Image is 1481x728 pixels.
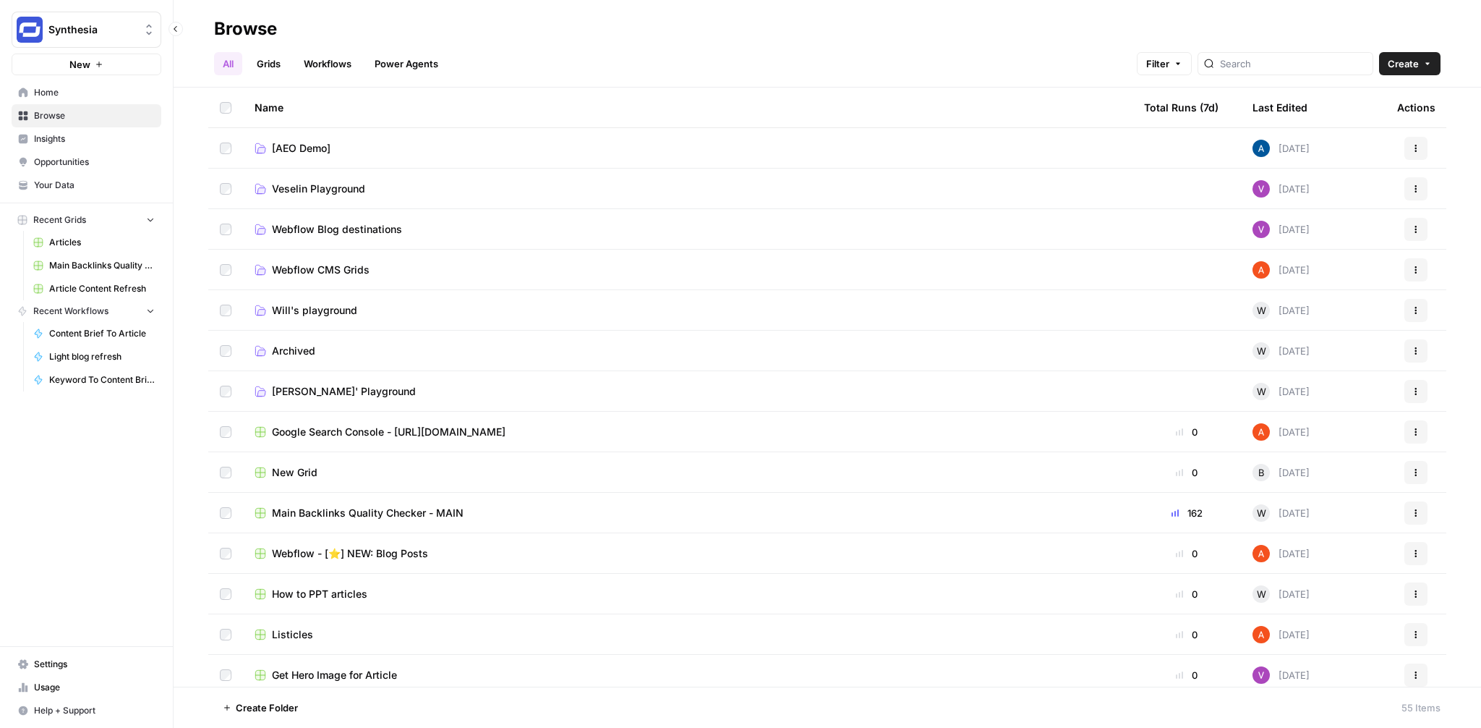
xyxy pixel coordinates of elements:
a: Google Search Console - [URL][DOMAIN_NAME] [255,425,1121,439]
a: Usage [12,676,161,699]
span: Home [34,86,155,99]
a: Will's playground [255,303,1121,318]
div: [DATE] [1252,140,1310,157]
img: u5s9sr84i1zya6e83i9a0udxv2mu [1252,666,1270,684]
a: Settings [12,653,161,676]
a: Insights [12,127,161,151]
img: u5s9sr84i1zya6e83i9a0udxv2mu [1252,221,1270,238]
span: How to PPT articles [272,587,367,601]
div: [DATE] [1252,626,1310,643]
span: W [1257,303,1266,318]
a: [PERSON_NAME]' Playground [255,384,1121,399]
a: Archived [255,344,1121,358]
img: Synthesia Logo [17,17,43,43]
span: Recent Workflows [33,305,108,318]
div: 0 [1144,668,1229,682]
span: Synthesia [48,22,136,37]
a: Content Brief To Article [27,322,161,345]
a: [AEO Demo] [255,141,1121,156]
a: Your Data [12,174,161,197]
span: Veselin Playground [272,182,365,196]
a: Article Content Refresh [27,277,161,300]
img: cje7zb9ux0f2nqyv5qqgv3u0jxek [1252,626,1270,643]
span: Help + Support [34,704,155,717]
a: All [214,52,242,75]
div: [DATE] [1252,302,1310,319]
span: Recent Grids [33,213,86,227]
div: Name [255,88,1121,127]
a: Webflow Blog destinations [255,222,1121,237]
span: New [69,57,90,72]
a: Webflow CMS Grids [255,263,1121,277]
div: [DATE] [1252,464,1310,481]
a: Get Hero Image for Article [255,668,1121,682]
span: Main Backlinks Quality Checker - MAIN [49,259,155,272]
a: Opportunities [12,151,161,174]
span: Articles [49,236,155,249]
span: Insights [34,132,155,145]
div: 55 Items [1401,701,1441,715]
button: Recent Grids [12,209,161,231]
div: [DATE] [1252,261,1310,279]
span: Opportunities [34,156,155,169]
a: Home [12,81,161,104]
span: Content Brief To Article [49,327,155,340]
div: Last Edited [1252,88,1307,127]
div: [DATE] [1252,504,1310,522]
a: Light blog refresh [27,345,161,368]
a: Keyword To Content Brief [27,368,161,391]
button: Workspace: Synthesia [12,12,161,48]
span: Create [1388,56,1419,71]
span: [AEO Demo] [272,141,330,156]
div: [DATE] [1252,383,1310,400]
a: Main Backlinks Quality Checker - MAIN [27,254,161,277]
a: New Grid [255,465,1121,480]
div: 0 [1144,627,1229,642]
button: Create Folder [214,696,307,719]
div: 0 [1144,587,1229,601]
span: [PERSON_NAME]' Playground [272,384,416,399]
button: Help + Support [12,699,161,722]
div: Actions [1397,88,1435,127]
div: [DATE] [1252,666,1310,684]
span: W [1257,384,1266,399]
a: How to PPT articles [255,587,1121,601]
div: [DATE] [1252,585,1310,603]
span: W [1257,344,1266,358]
span: Webflow CMS Grids [272,263,370,277]
a: Workflows [295,52,360,75]
img: he81ibor8lsei4p3qvg4ugbvimgp [1252,140,1270,157]
div: [DATE] [1252,545,1310,562]
span: Keyword To Content Brief [49,373,155,386]
img: u5s9sr84i1zya6e83i9a0udxv2mu [1252,180,1270,198]
div: 162 [1144,506,1229,520]
input: Search [1220,56,1367,71]
a: Power Agents [366,52,447,75]
button: Create [1379,52,1441,75]
span: Google Search Console - [URL][DOMAIN_NAME] [272,425,505,439]
button: New [12,54,161,75]
button: Recent Workflows [12,300,161,322]
div: [DATE] [1252,423,1310,441]
span: W [1257,506,1266,520]
span: Webflow Blog destinations [272,222,402,237]
div: [DATE] [1252,342,1310,360]
span: W [1257,587,1266,601]
div: 0 [1144,425,1229,439]
span: Light blog refresh [49,350,155,363]
span: New Grid [272,465,317,480]
span: Your Data [34,179,155,192]
span: Usage [34,681,155,694]
span: Create Folder [236,701,298,715]
a: Listicles [255,627,1121,642]
button: Filter [1137,52,1192,75]
a: Webflow - [⭐] NEW: Blog Posts [255,546,1121,561]
a: Main Backlinks Quality Checker - MAIN [255,506,1121,520]
span: Main Backlinks Quality Checker - MAIN [272,506,464,520]
span: Settings [34,658,155,671]
div: Browse [214,17,277,41]
a: Articles [27,231,161,254]
span: Get Hero Image for Article [272,668,397,682]
img: cje7zb9ux0f2nqyv5qqgv3u0jxek [1252,261,1270,279]
div: [DATE] [1252,180,1310,198]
